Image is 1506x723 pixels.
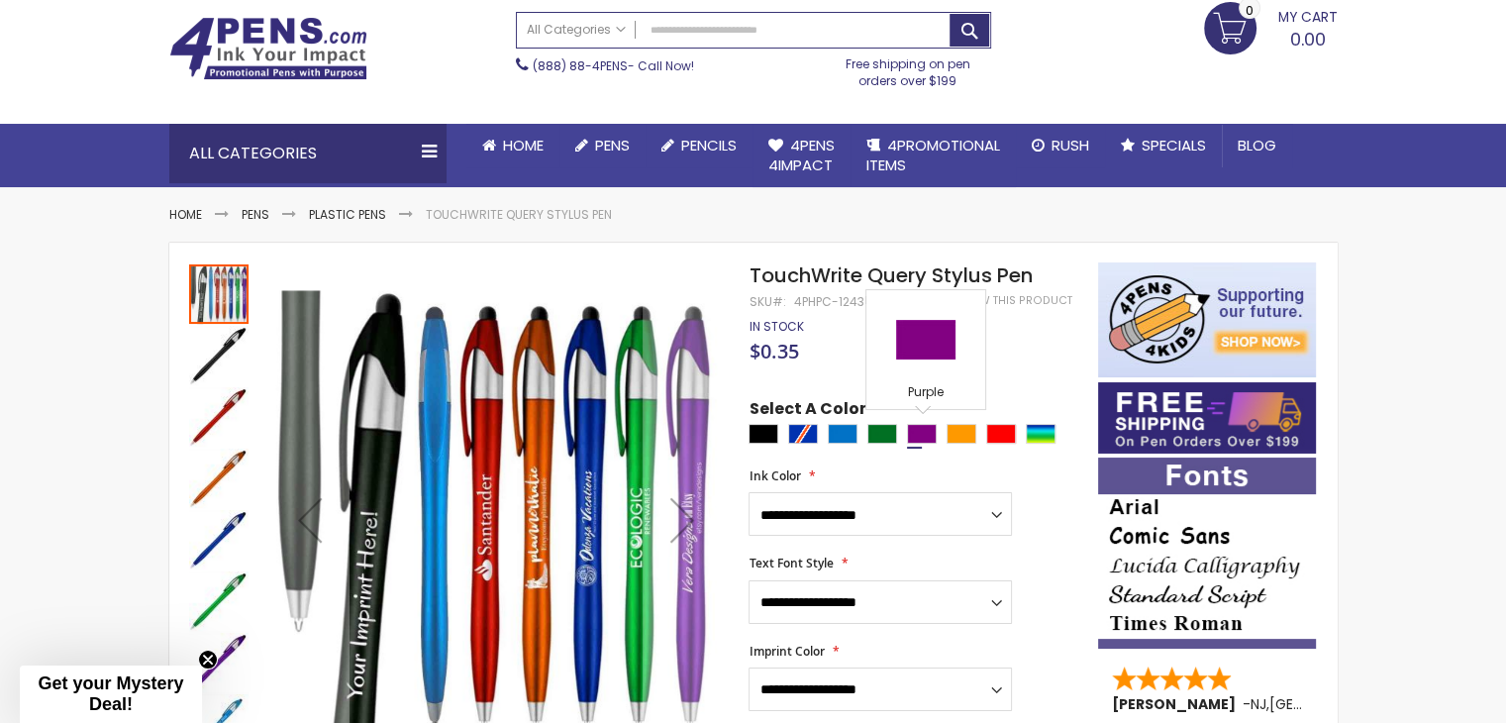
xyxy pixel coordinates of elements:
[169,124,447,183] div: All Categories
[1098,262,1316,377] img: 4pens 4 kids
[189,447,251,508] div: TouchWrite Query Stylus Pen
[466,124,559,167] a: Home
[189,262,251,324] div: TouchWrite Query Stylus Pen
[533,57,628,74] a: (888) 88-4PENS
[1105,124,1222,167] a: Specials
[749,643,824,660] span: Imprint Color
[533,57,694,74] span: - Call Now!
[749,338,798,364] span: $0.35
[749,293,785,310] strong: SKU
[1238,135,1276,155] span: Blog
[749,261,1032,289] span: TouchWrite Query Stylus Pen
[1222,124,1292,167] a: Blog
[1204,2,1338,52] a: 0.00 0
[866,135,1000,175] span: 4PROMOTIONAL ITEMS
[1098,458,1316,649] img: font-personalization-examples
[851,124,1016,188] a: 4PROMOTIONALITEMS
[426,207,612,223] li: TouchWrite Query Stylus Pen
[828,424,857,444] div: Blue Light
[753,124,851,188] a: 4Pens4impact
[1052,135,1089,155] span: Rush
[749,398,865,425] span: Select A Color
[198,650,218,670] button: Close teaser
[189,510,249,569] img: TouchWrite Query Stylus Pen
[1290,27,1326,52] span: 0.00
[681,135,737,155] span: Pencils
[20,666,202,723] div: Get your Mystery Deal!Close teaser
[1251,694,1266,714] span: NJ
[986,424,1016,444] div: Red
[907,424,937,444] div: Purple
[793,294,863,310] div: 4PHPC-1243
[871,384,980,404] div: Purple
[867,424,897,444] div: Green
[1098,382,1316,454] img: Free shipping on orders over $199
[189,631,251,692] div: TouchWrite Query Stylus Pen
[749,424,778,444] div: Black
[503,135,544,155] span: Home
[1016,124,1105,167] a: Rush
[38,673,183,714] span: Get your Mystery Deal!
[189,508,251,569] div: TouchWrite Query Stylus Pen
[863,293,1071,308] a: Be the first to review this product
[559,124,646,167] a: Pens
[947,424,976,444] div: Orange
[1343,670,1506,723] iframe: Google Customer Reviews
[1142,135,1206,155] span: Specials
[189,326,249,385] img: TouchWrite Query Stylus Pen
[1112,694,1243,714] span: [PERSON_NAME]
[309,206,386,223] a: Plastic Pens
[189,569,251,631] div: TouchWrite Query Stylus Pen
[825,49,991,88] div: Free shipping on pen orders over $199
[749,318,803,335] span: In stock
[189,571,249,631] img: TouchWrite Query Stylus Pen
[189,633,249,692] img: TouchWrite Query Stylus Pen
[189,385,251,447] div: TouchWrite Query Stylus Pen
[169,17,367,80] img: 4Pens Custom Pens and Promotional Products
[749,467,800,484] span: Ink Color
[768,135,835,175] span: 4Pens 4impact
[527,22,626,38] span: All Categories
[1026,424,1055,444] div: Assorted
[1246,1,1254,20] span: 0
[517,13,636,46] a: All Categories
[242,206,269,223] a: Pens
[169,206,202,223] a: Home
[1269,694,1415,714] span: [GEOGRAPHIC_DATA]
[1243,694,1415,714] span: - ,
[749,555,833,571] span: Text Font Style
[189,324,251,385] div: TouchWrite Query Stylus Pen
[189,387,249,447] img: TouchWrite Query Stylus Pen
[646,124,753,167] a: Pencils
[595,135,630,155] span: Pens
[749,319,803,335] div: Availability
[189,449,249,508] img: TouchWrite Query Stylus Pen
